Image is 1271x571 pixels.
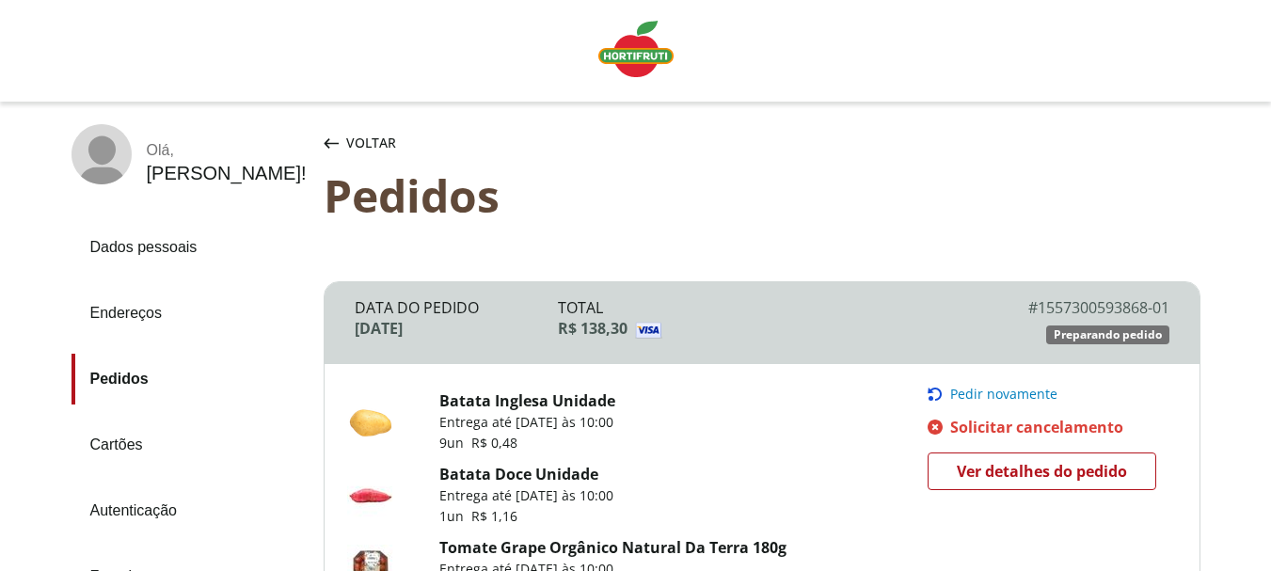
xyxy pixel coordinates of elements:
[439,390,615,411] a: Batata Inglesa Unidade
[591,13,681,88] a: Logo
[1054,327,1162,342] span: Preparando pedido
[965,297,1169,318] div: # 1557300593868-01
[957,457,1127,485] span: Ver detalhes do pedido
[324,169,1200,221] div: Pedidos
[355,297,559,318] div: Data do Pedido
[439,413,615,432] p: Entrega até [DATE] às 10:00
[635,322,1011,339] img: Visa
[950,417,1123,437] span: Solicitar cancelamento
[439,507,471,525] span: 1 un
[347,471,394,518] img: Batata Doce Unidade
[71,222,309,273] a: Dados pessoais
[320,124,400,162] button: Voltar
[439,486,613,505] p: Entrega até [DATE] às 10:00
[598,21,674,77] img: Logo
[347,398,394,445] img: Batata Inglesa Unidade
[439,464,598,484] a: Batata Doce Unidade
[439,537,786,558] a: Tomate Grape Orgânico Natural Da Terra 180g
[355,318,559,339] div: [DATE]
[558,297,965,318] div: Total
[71,354,309,404] a: Pedidos
[439,434,471,452] span: 9 un
[71,420,309,470] a: Cartões
[471,434,517,452] span: R$ 0,48
[928,387,1168,402] button: Pedir novamente
[558,318,965,339] div: R$ 138,30
[346,134,396,152] span: Voltar
[471,507,517,525] span: R$ 1,16
[950,387,1057,402] span: Pedir novamente
[147,142,307,159] div: Olá ,
[71,485,309,536] a: Autenticação
[147,163,307,184] div: [PERSON_NAME] !
[928,452,1156,490] a: Ver detalhes do pedido
[928,417,1168,437] a: Solicitar cancelamento
[71,288,309,339] a: Endereços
